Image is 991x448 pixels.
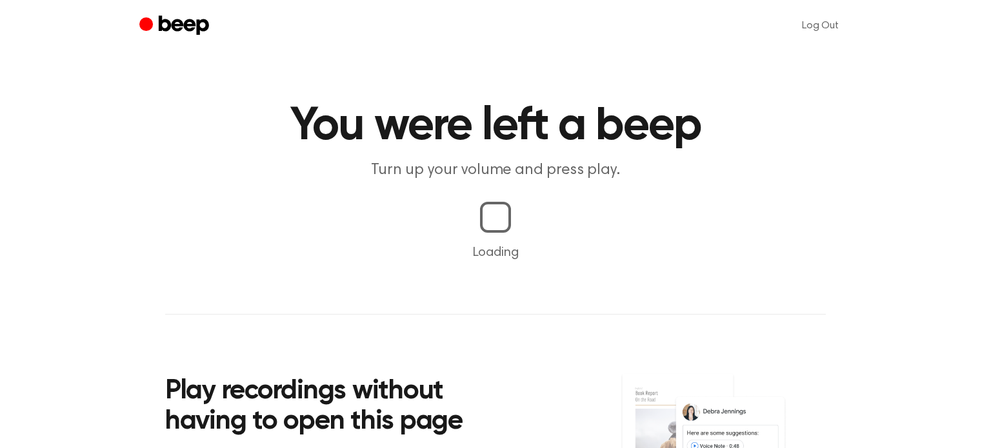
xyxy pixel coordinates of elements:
h1: You were left a beep [165,103,826,150]
a: Beep [139,14,212,39]
h2: Play recordings without having to open this page [165,376,513,438]
p: Loading [15,243,976,262]
a: Log Out [789,10,852,41]
p: Turn up your volume and press play. [248,160,743,181]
